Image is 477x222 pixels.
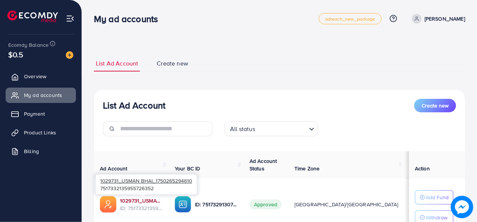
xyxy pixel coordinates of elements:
[120,197,163,204] a: 1029731_USMAN BHAI_1750265294610
[422,102,449,109] span: Create new
[294,201,398,208] span: [GEOGRAPHIC_DATA]/[GEOGRAPHIC_DATA]
[24,148,39,155] span: Billing
[8,49,24,60] span: $0.5
[100,196,116,213] img: ic-ads-acc.e4c84228.svg
[415,165,430,172] span: Action
[94,13,164,24] h3: My ad accounts
[294,165,319,172] span: Time Zone
[250,157,277,172] span: Ad Account Status
[250,200,282,209] span: Approved
[8,41,49,49] span: Ecomdy Balance
[426,213,447,222] p: Withdraw
[120,204,163,212] span: ID: 7517332135955726352
[175,165,201,172] span: Your BC ID
[100,165,128,172] span: Ad Account
[96,59,138,68] span: List Ad Account
[24,91,62,99] span: My ad accounts
[24,110,45,118] span: Payment
[157,59,188,68] span: Create new
[414,99,456,112] button: Create new
[6,106,76,121] a: Payment
[257,122,306,134] input: Search for option
[6,144,76,159] a: Billing
[319,13,382,24] a: adreach_new_package
[66,14,74,23] img: menu
[6,125,76,140] a: Product Links
[103,100,165,111] h3: List Ad Account
[415,190,453,204] button: Add Fund
[66,51,73,59] img: image
[325,16,375,21] span: adreach_new_package
[224,121,318,136] div: Search for option
[7,10,58,22] img: logo
[6,69,76,84] a: Overview
[409,14,465,24] a: [PERSON_NAME]
[24,73,46,80] span: Overview
[426,193,449,202] p: Add Fund
[195,200,238,209] p: ID: 7517329130770677768
[451,196,473,218] img: image
[175,196,191,213] img: ic-ba-acc.ded83a64.svg
[96,174,197,194] div: 7517332135955726352
[24,129,56,136] span: Product Links
[229,124,257,134] span: All status
[425,14,465,23] p: [PERSON_NAME]
[6,88,76,103] a: My ad accounts
[100,177,192,184] span: 1029731_USMAN BHAI_1750265294610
